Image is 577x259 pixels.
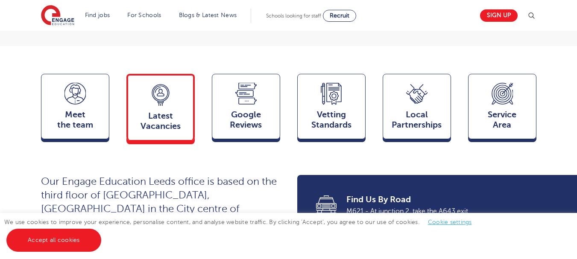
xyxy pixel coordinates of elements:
[468,74,536,143] a: ServiceArea
[127,12,161,18] a: For Schools
[383,74,451,143] a: Local Partnerships
[346,194,524,206] span: Find Us By Road
[323,10,356,22] a: Recruit
[212,74,280,143] a: GoogleReviews
[217,110,275,130] span: Google Reviews
[6,229,101,252] a: Accept all cookies
[428,219,472,225] a: Cookie settings
[387,110,446,130] span: Local Partnerships
[346,206,524,217] span: M621 - At junction 2, take the A643 exit
[132,111,189,131] span: Latest Vacancies
[302,110,361,130] span: Vetting Standards
[41,5,74,26] img: Engage Education
[126,74,195,144] a: LatestVacancies
[85,12,110,18] a: Find jobs
[473,110,532,130] span: Service Area
[297,74,366,143] a: VettingStandards
[266,13,321,19] span: Schools looking for staff
[179,12,237,18] a: Blogs & Latest News
[46,110,105,130] span: Meet the team
[4,219,480,243] span: We use cookies to improve your experience, personalise content, and analyse website traffic. By c...
[480,9,518,22] a: Sign up
[41,74,109,143] a: Meetthe team
[330,12,349,19] span: Recruit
